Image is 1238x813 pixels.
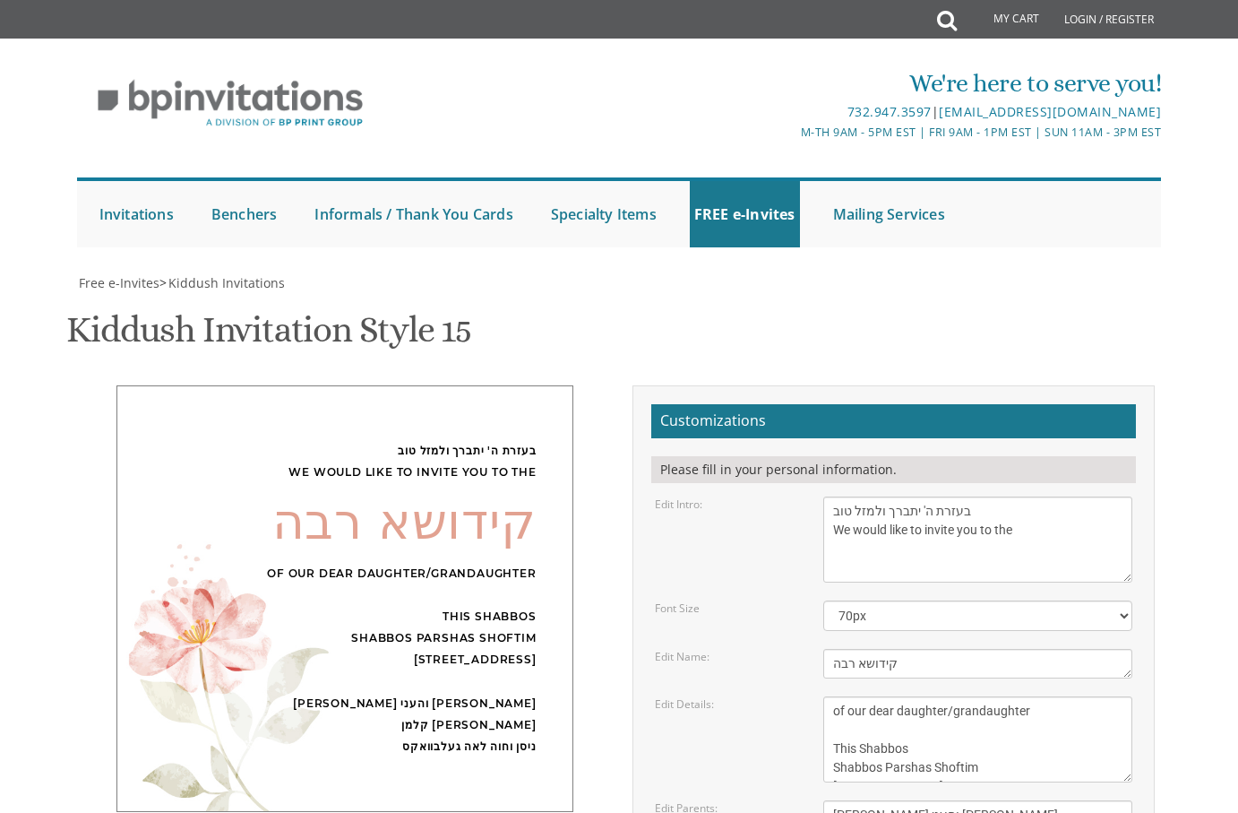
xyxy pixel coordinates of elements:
div: [PERSON_NAME] והעני [PERSON_NAME] קלמן [PERSON_NAME] ניסן וחוה לאה געלבוואקס [153,693,537,757]
img: BP Invitation Loft [77,66,384,141]
h1: Kiddush Invitation Style 15 [66,310,471,363]
a: Kiddush Invitations [167,274,285,291]
a: My Cart [955,2,1052,38]
label: Font Size [655,601,700,616]
label: Edit Details: [655,696,714,712]
a: FREE e-Invites [690,181,800,247]
div: M-Th 9am - 5pm EST | Fri 9am - 1pm EST | Sun 11am - 3pm EST [439,123,1161,142]
span: Free e-Invites [79,274,159,291]
a: 732.947.3597 [847,103,932,120]
a: Invitations [95,181,178,247]
a: Free e-Invites [77,274,159,291]
label: Edit Intro: [655,497,702,512]
a: Mailing Services [829,181,950,247]
label: Edit Name: [655,649,709,664]
a: Informals / Thank You Cards [310,181,517,247]
div: בעזרת ה' יתברך ולמזל טוב We would like to invite you to the [153,440,537,483]
a: [EMAIL_ADDRESS][DOMAIN_NAME] [939,103,1161,120]
a: Specialty Items [546,181,661,247]
a: Benchers [207,181,282,247]
div: Please fill in your personal information. [651,456,1136,483]
div: We're here to serve you! [439,65,1161,101]
textarea: Chayala [823,649,1133,679]
div: קידושא רבה [153,515,537,536]
textarea: With gratitude to Hashem We would like to invite you to the kiddush in honor of the birth of our ... [823,497,1133,583]
h2: Customizations [651,404,1136,438]
div: | [439,101,1161,123]
span: > [159,274,285,291]
span: Kiddush Invitations [168,274,285,291]
textarea: This Shabbos Parshas Shelach at our home [STREET_ADDRESS] [823,696,1133,783]
div: of our dear daughter/grandaughter This Shabbos Shabbos Parshas Shoftim [STREET_ADDRESS] [153,563,537,670]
